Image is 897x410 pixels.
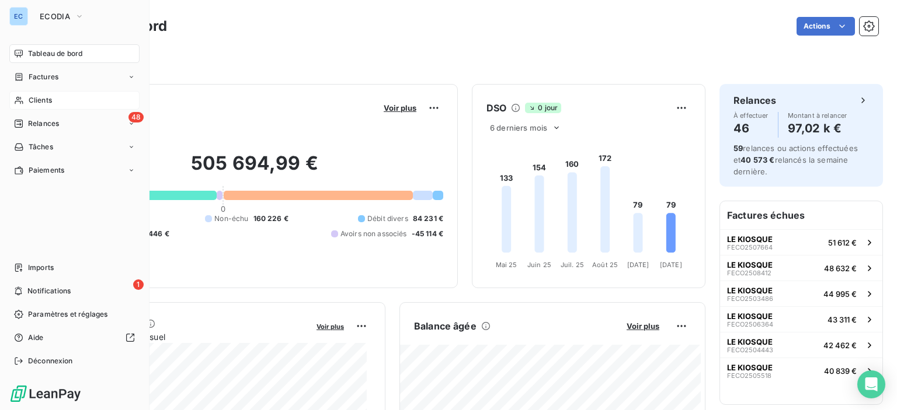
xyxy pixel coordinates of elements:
[740,155,774,164] span: 40 573 €
[797,17,855,36] button: Actions
[28,262,54,273] span: Imports
[727,260,773,269] span: LE KIOSQUE
[727,363,773,372] span: LE KIOSQUE
[733,119,769,138] h4: 46
[823,341,857,350] span: 42 462 €
[9,328,140,347] a: Aide
[413,213,443,224] span: 84 231 €
[720,332,882,358] button: LE KIOSQUEFECO250444342 462 €
[384,103,416,113] span: Voir plus
[66,152,443,187] h2: 505 694,99 €
[253,213,288,224] span: 160 226 €
[66,331,308,343] span: Chiffre d'affaires mensuel
[727,346,773,353] span: FECO2504443
[380,103,420,113] button: Voir plus
[720,255,882,281] button: LE KIOSQUEFECO250841248 632 €
[313,321,347,331] button: Voir plus
[561,261,584,269] tspan: Juil. 25
[414,319,477,333] h6: Balance âgée
[660,261,682,269] tspan: [DATE]
[727,372,771,379] span: FECO2505518
[788,119,847,138] h4: 97,02 k €
[28,48,82,59] span: Tableau de bord
[9,7,28,26] div: EC
[496,261,517,269] tspan: Mai 25
[720,306,882,332] button: LE KIOSQUEFECO250636443 311 €
[720,229,882,255] button: LE KIOSQUEFECO250766451 612 €
[857,370,885,398] div: Open Intercom Messenger
[412,229,443,239] span: -45 114 €
[28,118,59,129] span: Relances
[627,261,649,269] tspan: [DATE]
[727,269,771,276] span: FECO2508412
[29,142,53,152] span: Tâches
[592,261,618,269] tspan: Août 25
[627,321,659,331] span: Voir plus
[824,366,857,376] span: 40 839 €
[486,101,506,115] h6: DSO
[727,286,773,295] span: LE KIOSQUE
[733,93,776,107] h6: Relances
[9,384,82,403] img: Logo LeanPay
[733,143,858,176] span: relances ou actions effectuées et relancés la semaine dernière.
[28,356,73,366] span: Déconnexion
[727,337,773,346] span: LE KIOSQUE
[727,321,773,328] span: FECO2506364
[214,213,248,224] span: Non-échu
[788,112,847,119] span: Montant à relancer
[623,321,663,331] button: Voir plus
[367,213,408,224] span: Débit divers
[340,229,407,239] span: Avoirs non associés
[27,286,71,296] span: Notifications
[824,264,857,273] span: 48 632 €
[720,201,882,229] h6: Factures échues
[828,315,857,324] span: 43 311 €
[29,95,52,106] span: Clients
[525,103,561,113] span: 0 jour
[727,234,773,244] span: LE KIOSQUE
[40,12,70,21] span: ECODIA
[28,332,44,343] span: Aide
[221,204,225,213] span: 0
[28,309,107,320] span: Paramètres et réglages
[733,112,769,119] span: À effectuer
[727,311,773,321] span: LE KIOSQUE
[727,295,773,302] span: FECO2503486
[527,261,551,269] tspan: Juin 25
[727,244,773,251] span: FECO2507664
[29,165,64,176] span: Paiements
[720,281,882,306] button: LE KIOSQUEFECO250348644 995 €
[823,289,857,299] span: 44 995 €
[133,279,144,290] span: 1
[128,112,144,122] span: 48
[828,238,857,247] span: 51 612 €
[733,143,743,153] span: 59
[490,123,547,132] span: 6 derniers mois
[720,358,882,383] button: LE KIOSQUEFECO250551840 839 €
[317,323,344,331] span: Voir plus
[29,72,58,82] span: Factures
